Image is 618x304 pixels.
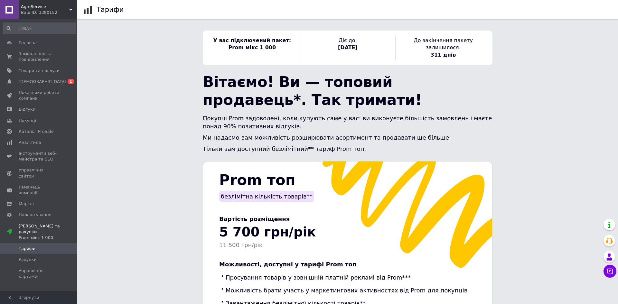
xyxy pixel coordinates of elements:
[19,167,60,179] span: Управління сайтом
[97,6,124,14] h1: Тарифи
[19,246,35,252] span: Тарифи
[203,115,492,130] span: Покупці Prom задоволені, коли купують саме у вас: ви виконуєте більшість замовлень і маєте понад ...
[21,10,77,15] div: Ваш ID: 3380152
[219,261,356,268] span: Можливості, доступні у тарифі Prom топ
[19,212,51,218] span: Налаштування
[19,40,37,46] span: Головна
[19,151,60,162] span: Інструменти веб-майстра та SEO
[219,242,263,248] span: 11 500 грн/рік
[203,134,451,141] span: Ми надаємо вам можливість розширювати асортимент та продавати ще більше.
[226,274,411,281] span: Просування товарів у зовнішній платній рекламі від Prom***
[19,106,35,112] span: Відгуки
[414,37,473,51] span: До закінчення пакету залишилося:
[19,184,60,196] span: Гаманець компанії
[604,265,616,278] button: Чат з покупцем
[19,235,77,241] div: Prom мікс 1 000
[300,35,396,60] div: Діє до:
[21,4,69,10] span: AgroService
[19,140,41,145] span: Аналітика
[19,51,60,62] span: Замовлення та повідомлення
[19,79,66,85] span: [DEMOGRAPHIC_DATA]
[68,79,74,84] span: 1
[19,201,35,207] span: Маркет
[19,118,36,124] span: Покупці
[3,23,76,34] input: Пошук
[19,90,60,101] span: Показники роботи компанії
[431,52,456,58] span: 311 днів
[221,193,313,200] span: безлімітна кількість товарів**
[19,223,77,241] span: [PERSON_NAME] та рахунки
[203,73,422,108] span: Вітаємо! Ви — топовий продавець*. Так тримати!
[19,68,60,74] span: Товари та послуги
[213,37,291,43] span: У вас підключений пакет:
[203,145,366,152] span: Тільки вам доступний безлімітний** тариф Prom топ.
[226,287,467,294] span: Можливість брати участь у маркетингових активностях від Prom для покупців
[19,268,60,280] span: Управління картами
[219,216,290,222] span: Вартість розміщення
[229,44,276,51] span: Prom мікс 1 000
[19,257,37,263] span: Рахунки
[219,171,295,189] span: Prom топ
[219,225,316,239] span: 5 700 грн/рік
[19,129,53,134] span: Каталог ProSale
[338,44,358,51] span: [DATE]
